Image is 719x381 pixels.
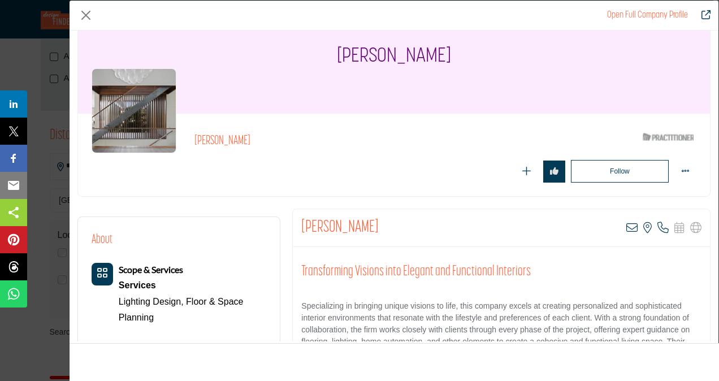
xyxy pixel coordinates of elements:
[119,277,266,294] a: Services
[194,134,505,149] h2: [PERSON_NAME]
[301,263,701,280] h2: Transforming Visions into Elegant and Functional Interiors
[516,161,538,183] button: Redirect to login page
[571,160,669,183] button: Redirect to login
[119,277,266,294] div: Interior and exterior spaces including lighting, layouts, furnishings, accessories, artwork, land...
[643,130,694,144] img: ASID Qualified Practitioners
[119,264,183,275] b: Scope & Services
[301,218,379,238] h2: Lisa Hargus
[337,1,451,114] h1: [PERSON_NAME]
[119,265,183,275] a: Scope & Services
[92,68,176,153] img: lisa-hargus logo
[77,7,94,24] button: Close
[543,161,565,183] button: Redirect to login page
[301,300,701,371] p: Specializing in bringing unique visions to life, this company excels at creating personalized and...
[674,161,696,183] button: More Options
[607,11,688,20] a: Redirect to lisa-hargus
[92,231,112,249] h2: About
[119,297,184,306] a: Lighting Design,
[694,8,711,22] a: Redirect to lisa-hargus
[92,263,113,285] button: Category Icon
